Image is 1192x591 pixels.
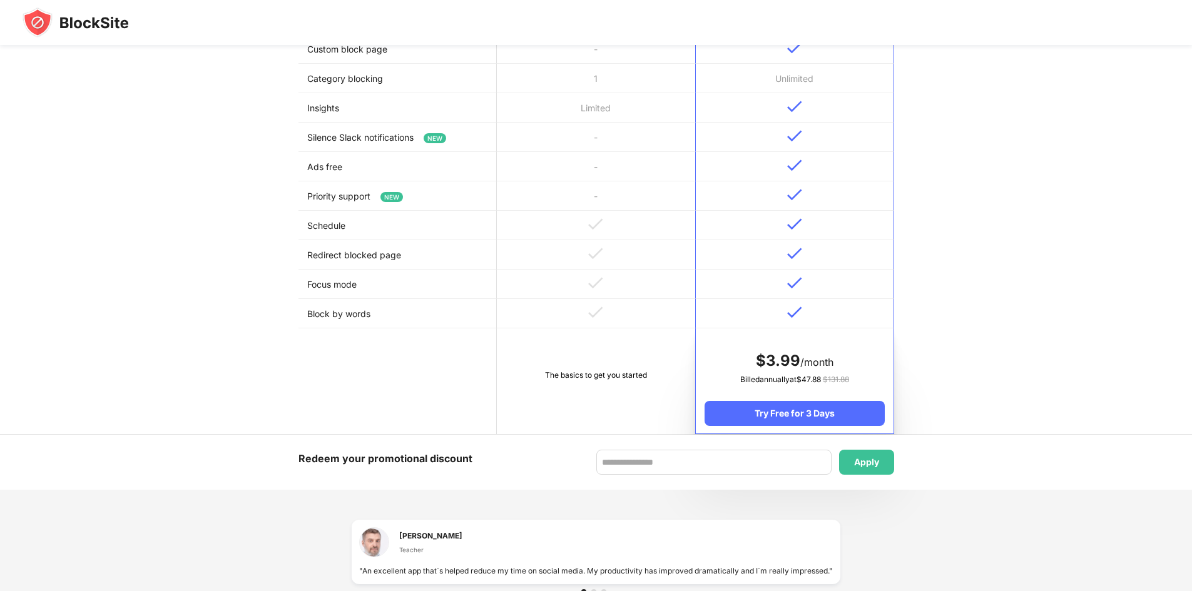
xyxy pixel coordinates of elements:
img: v-blue.svg [787,218,802,230]
img: v-blue.svg [787,189,802,201]
img: v-grey.svg [588,218,603,230]
td: Ads free [298,152,497,181]
td: Insights [298,93,497,123]
td: - [497,181,695,211]
td: - [497,123,695,152]
span: $ 3.99 [756,351,800,370]
div: /month [705,351,884,371]
span: $ 131.88 [823,375,849,384]
img: v-grey.svg [588,277,603,289]
td: - [497,34,695,64]
span: NEW [380,192,403,202]
img: v-blue.svg [787,42,802,54]
div: The basics to get you started [506,369,686,381]
img: v-blue.svg [787,306,802,318]
img: v-blue.svg [787,248,802,260]
img: v-blue.svg [787,130,802,142]
td: Category blocking [298,64,497,93]
td: Custom block page [298,34,497,64]
div: Teacher [399,545,462,555]
img: blocksite-icon-black.svg [23,8,129,38]
div: "An excellent app that`s helped reduce my time on social media. My productivity has improved dram... [359,565,833,577]
div: Try Free for 3 Days [705,401,884,426]
img: v-blue.svg [787,159,802,171]
td: Schedule [298,211,497,240]
img: v-grey.svg [588,306,603,318]
img: testimonial-1.jpg [359,527,389,557]
td: Redirect blocked page [298,240,497,270]
td: 1 [497,64,695,93]
div: Redeem your promotional discount [298,450,472,468]
td: Focus mode [298,270,497,299]
img: v-blue.svg [787,101,802,113]
td: Limited [497,93,695,123]
td: Silence Slack notifications [298,123,497,152]
td: Unlimited [695,64,894,93]
img: v-grey.svg [588,248,603,260]
div: [PERSON_NAME] [399,530,462,542]
div: Apply [854,457,879,467]
div: Billed annually at $ 47.88 [705,373,884,386]
td: Priority support [298,181,497,211]
td: Block by words [298,299,497,328]
td: - [497,152,695,181]
span: NEW [424,133,446,143]
img: v-blue.svg [787,277,802,289]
